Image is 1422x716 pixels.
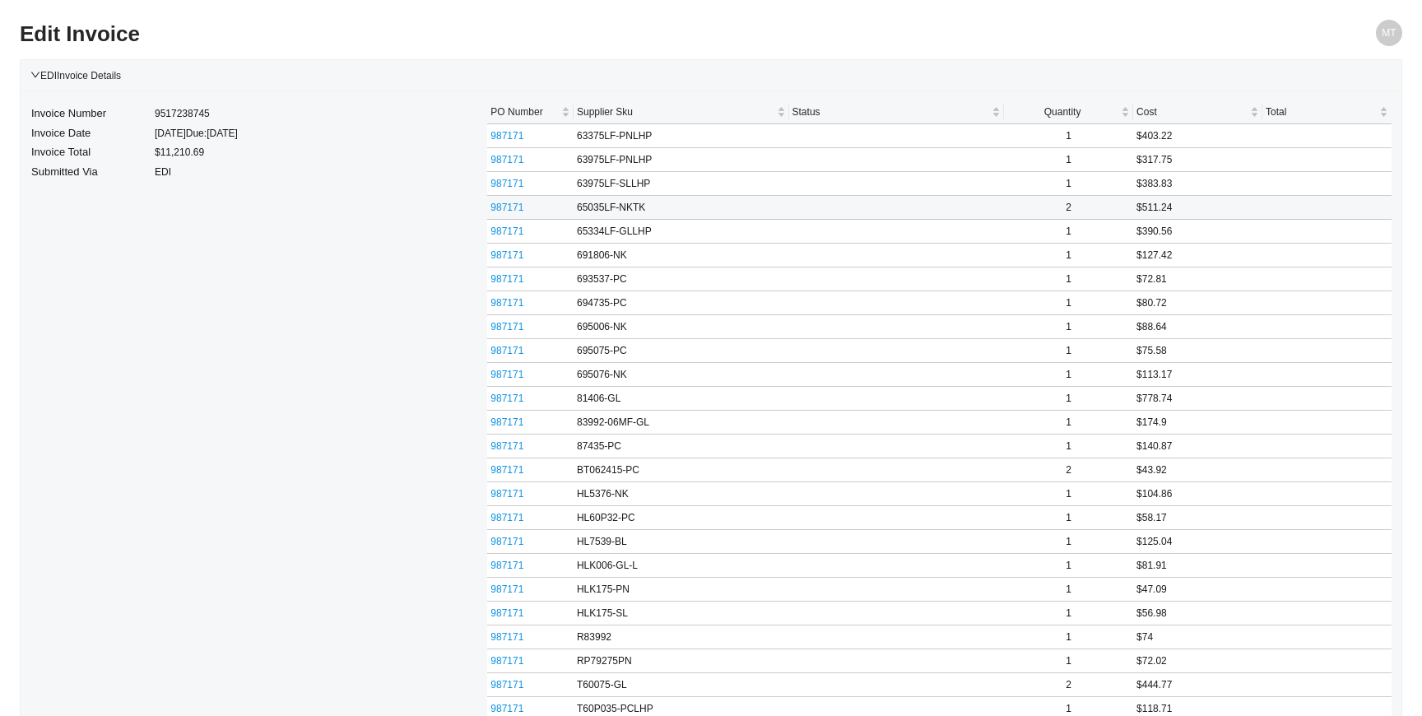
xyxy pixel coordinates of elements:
[574,148,789,172] td: 63975LF-PNLHP
[1004,196,1133,220] td: 2
[574,673,789,697] td: T60075-GL
[574,315,789,339] td: 695006-NK
[574,291,789,315] td: 694735-PC
[1004,172,1133,196] td: 1
[577,104,774,120] span: Supplier Sku
[490,464,523,476] a: 987171
[1133,506,1262,530] td: $58.17
[490,225,523,237] a: 987171
[1133,244,1262,267] td: $127.42
[30,123,154,143] td: Invoice Date
[1133,649,1262,673] td: $72.02
[490,393,523,404] a: 987171
[1004,267,1133,291] td: 1
[574,339,789,363] td: 695075-PC
[490,154,523,165] a: 987171
[574,267,789,291] td: 693537-PC
[490,321,523,332] a: 987171
[490,178,523,189] a: 987171
[154,162,239,182] td: EDI
[1133,625,1262,649] td: $74
[1133,673,1262,697] td: $444.77
[1004,458,1133,482] td: 2
[1004,411,1133,435] td: 1
[1007,104,1118,120] span: Quantity
[1133,387,1262,411] td: $778.74
[1133,196,1262,220] td: $511.24
[490,249,523,261] a: 987171
[792,104,989,120] span: Status
[490,416,523,428] a: 987171
[574,411,789,435] td: 83992-06MF-GL
[1382,20,1396,46] span: MT
[154,123,239,143] td: [DATE] [DATE]
[1133,172,1262,196] td: $383.83
[490,583,523,595] a: 987171
[574,435,789,458] td: 87435-PC
[1133,124,1262,148] td: $403.22
[1004,625,1133,649] td: 1
[1004,578,1133,602] td: 1
[1133,291,1262,315] td: $80.72
[789,100,1005,124] th: Status sortable
[490,440,523,452] a: 987171
[574,244,789,267] td: 691806-NK
[490,512,523,523] a: 987171
[490,607,523,619] a: 987171
[30,67,1392,84] div: EDI Invoice Details
[154,142,239,162] td: $11,210.69
[1004,673,1133,697] td: 2
[30,162,154,182] td: Submitted Via
[574,100,789,124] th: Supplier Sku sortable
[1004,100,1133,124] th: Quantity sortable
[1133,435,1262,458] td: $140.87
[1133,482,1262,506] td: $104.86
[490,297,523,309] a: 987171
[1133,578,1262,602] td: $47.09
[490,560,523,571] a: 987171
[574,578,789,602] td: HLK175-PN
[186,128,207,139] span: Due:
[490,130,523,142] a: 987171
[574,458,789,482] td: BT062415-PC
[1004,339,1133,363] td: 1
[574,506,789,530] td: HL60P32-PC
[490,104,558,120] span: PO Number
[574,649,789,673] td: RP79275PN
[574,220,789,244] td: 65334LF-GLLHP
[1004,124,1133,148] td: 1
[490,273,523,285] a: 987171
[574,602,789,625] td: HLK175-SL
[1004,482,1133,506] td: 1
[1133,148,1262,172] td: $317.75
[1004,315,1133,339] td: 1
[490,369,523,380] a: 987171
[574,625,789,649] td: R83992
[490,345,523,356] a: 987171
[490,488,523,500] a: 987171
[574,387,789,411] td: 81406-GL
[1004,435,1133,458] td: 1
[1004,506,1133,530] td: 1
[1133,100,1262,124] th: Cost sortable
[30,70,40,80] span: down
[1004,291,1133,315] td: 1
[490,202,523,213] a: 987171
[490,536,523,547] a: 987171
[1136,104,1247,120] span: Cost
[30,104,154,123] td: Invoice Number
[490,631,523,643] a: 987171
[1262,100,1392,124] th: Total sortable
[490,655,523,667] a: 987171
[1133,411,1262,435] td: $174.9
[1133,339,1262,363] td: $75.58
[574,172,789,196] td: 63975LF-SLLHP
[1133,602,1262,625] td: $56.98
[30,142,154,162] td: Invoice Total
[574,363,789,387] td: 695076-NK
[1004,387,1133,411] td: 1
[1133,220,1262,244] td: $390.56
[1133,554,1262,578] td: $81.91
[574,124,789,148] td: 63375LF-PNLHP
[1133,458,1262,482] td: $43.92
